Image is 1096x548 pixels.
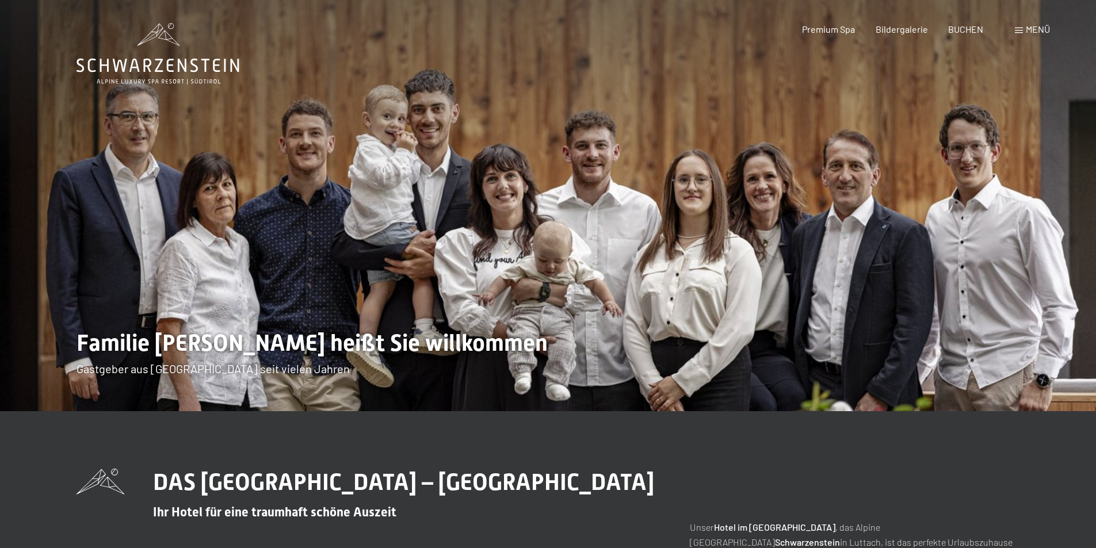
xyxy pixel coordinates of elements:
[153,505,396,519] span: Ihr Hotel für eine traumhaft schöne Auszeit
[1026,24,1050,35] span: Menü
[153,469,654,496] span: DAS [GEOGRAPHIC_DATA] – [GEOGRAPHIC_DATA]
[876,24,928,35] a: Bildergalerie
[775,536,840,547] strong: Schwarzenstein
[802,24,855,35] a: Premium Spa
[77,362,350,375] span: Gastgeber aus [GEOGRAPHIC_DATA] seit vielen Jahren
[948,24,983,35] a: BUCHEN
[714,522,835,532] strong: Hotel im [GEOGRAPHIC_DATA]
[77,329,548,357] span: Familie [PERSON_NAME] heißt Sie willkommen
